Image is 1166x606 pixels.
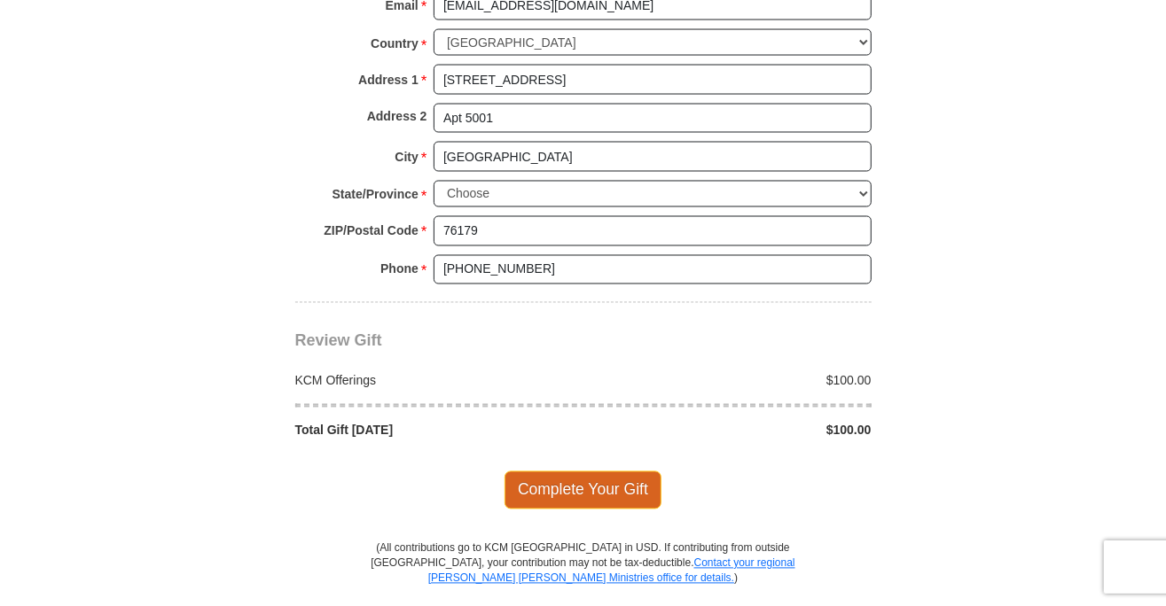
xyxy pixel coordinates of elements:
[367,104,427,128] strong: Address 2
[286,372,583,390] div: KCM Offerings
[380,257,419,282] strong: Phone
[505,471,661,509] span: Complete Your Gift
[295,332,382,350] span: Review Gift
[395,144,418,169] strong: City
[428,557,795,585] a: Contact your regional [PERSON_NAME] [PERSON_NAME] Ministries office for details.
[583,422,881,439] div: $100.00
[333,183,419,207] strong: State/Province
[358,67,419,92] strong: Address 1
[371,31,419,56] strong: Country
[324,219,419,244] strong: ZIP/Postal Code
[583,372,881,390] div: $100.00
[286,422,583,439] div: Total Gift [DATE]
